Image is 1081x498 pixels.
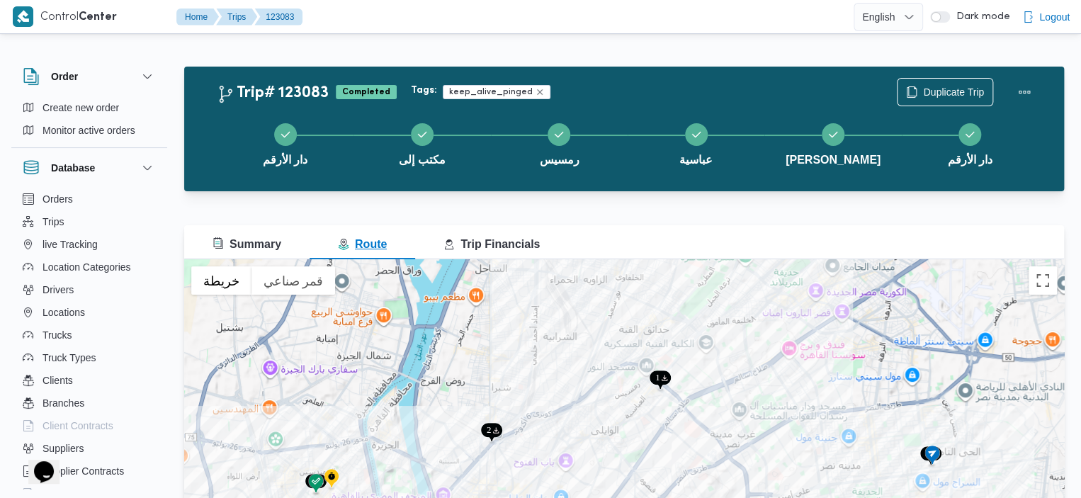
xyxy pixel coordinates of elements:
span: Summary [213,238,281,250]
button: عرض خريطة الشارع [191,266,251,295]
span: Create new order [43,99,119,116]
span: Drivers [43,281,74,298]
button: Clients [17,369,162,392]
button: Suppliers [17,437,162,460]
button: 123083 [254,9,302,26]
svg: Step 4 is complete [691,129,702,140]
b: Completed [342,88,390,96]
span: Branches [43,395,84,412]
span: Client Contracts [43,417,113,434]
button: Order [23,68,156,85]
button: Create new order [17,96,162,119]
span: [PERSON_NAME] [786,152,881,169]
b: Center [79,12,117,23]
span: Location Categories [43,259,131,276]
span: Logout [1039,9,1070,26]
span: Dark mode [950,11,1009,23]
button: Logout [1017,3,1075,31]
span: دار الأرقم [948,152,992,169]
button: Monitor active orders [17,119,162,142]
svg: Step 5 is complete [827,129,839,140]
h3: Order [51,68,78,85]
button: Branches [17,392,162,414]
span: مكتب إلى [399,152,445,169]
button: Location Categories [17,256,162,278]
h3: Database [51,159,95,176]
span: دار الأرقم [263,152,307,169]
span: Route [338,238,387,250]
button: Trips [17,210,162,233]
button: Client Contracts [17,414,162,437]
button: مكتب إلى [353,106,490,180]
span: Completed [336,85,397,99]
button: Supplier Contracts [17,460,162,482]
button: Remove trip tag [536,88,544,96]
h2: Trip# 123083 [217,84,329,103]
button: دار الأرقم [902,106,1038,180]
span: Supplier Contracts [43,463,124,480]
button: Locations [17,301,162,324]
span: Clients [43,372,73,389]
svg: Step 6 is complete [964,129,975,140]
span: keep_alive_pinged [443,85,550,99]
button: Actions [1010,78,1038,106]
span: Suppliers [43,440,84,457]
button: Trips [216,9,257,26]
span: Duplicate Trip [923,84,984,101]
iframe: chat widget [14,441,60,484]
button: Orders [17,188,162,210]
span: keep_alive_pinged [449,86,533,98]
span: Orders [43,191,73,208]
svg: Step 1 is complete [280,129,291,140]
img: X8yXhbKr1z7QwAAAABJRU5ErkJggg== [13,6,33,27]
span: live Tracking [43,236,98,253]
div: Database [11,188,167,494]
span: Trip Financials [443,238,540,250]
button: [PERSON_NAME] [764,106,901,180]
svg: Step 3 is complete [553,129,565,140]
button: live Tracking [17,233,162,256]
button: عرض صور القمر الصناعي [251,266,335,295]
button: رمسيس [491,106,628,180]
span: رمسيس [539,152,579,169]
svg: Step 2 is complete [417,129,428,140]
button: Truck Types [17,346,162,369]
button: عباسية [628,106,764,180]
span: Locations [43,304,85,321]
button: Duplicate Trip [897,78,993,106]
button: تبديل إلى العرض ملء الشاشة [1029,266,1057,295]
button: Trucks [17,324,162,346]
button: Home [176,9,219,26]
span: Monitor active orders [43,122,135,139]
button: Drivers [17,278,162,301]
span: Trips [43,213,64,230]
span: عباسية [679,152,713,169]
button: دار الأرقم [217,106,353,180]
span: Trucks [43,327,72,344]
div: Order [11,96,167,147]
span: Truck Types [43,349,96,366]
button: Database [23,159,156,176]
b: Tags: [411,85,437,96]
